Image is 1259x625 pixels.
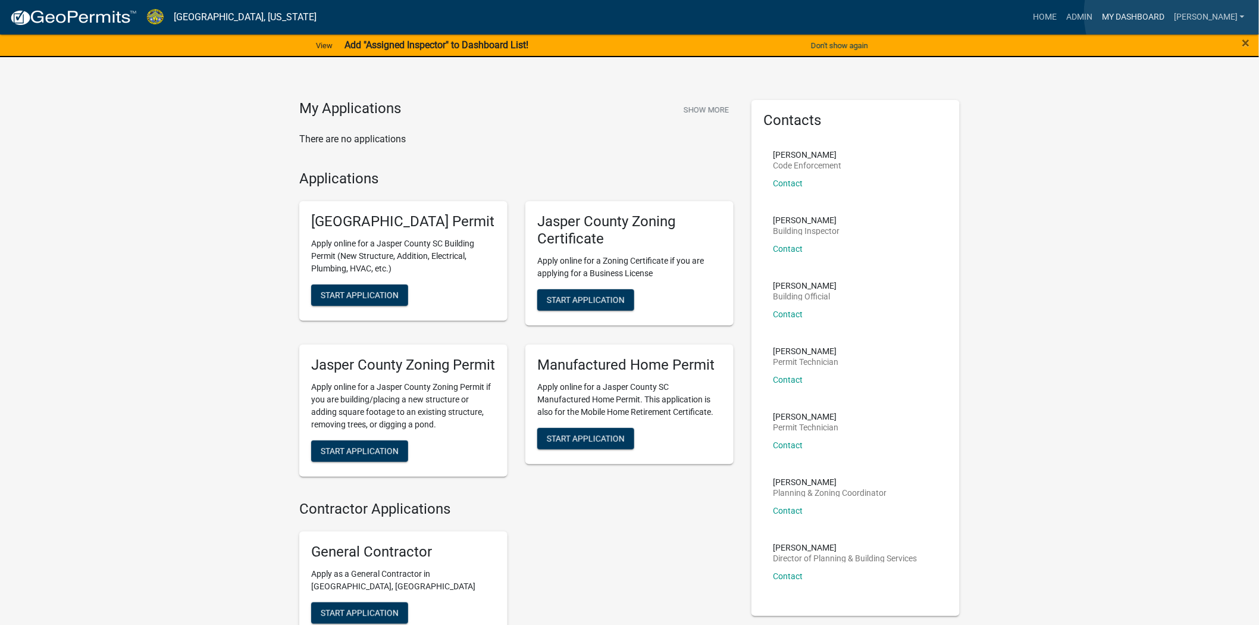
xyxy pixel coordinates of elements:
[299,100,401,118] h4: My Applications
[311,381,496,431] p: Apply online for a Jasper County Zoning Permit if you are building/placing a new structure or add...
[773,554,917,562] p: Director of Planning & Building Services
[321,608,399,618] span: Start Application
[679,100,734,120] button: Show More
[773,161,841,170] p: Code Enforcement
[773,216,840,224] p: [PERSON_NAME]
[547,295,625,304] span: Start Application
[773,244,803,254] a: Contact
[311,285,408,306] button: Start Application
[773,412,838,421] p: [PERSON_NAME]
[773,347,838,355] p: [PERSON_NAME]
[773,179,803,188] a: Contact
[773,423,838,432] p: Permit Technician
[299,170,734,187] h4: Applications
[311,602,408,624] button: Start Application
[537,428,634,449] button: Start Application
[773,506,803,515] a: Contact
[773,375,803,385] a: Contact
[299,132,734,146] p: There are no applications
[321,290,399,300] span: Start Application
[773,151,841,159] p: [PERSON_NAME]
[547,433,625,443] span: Start Application
[1242,36,1250,50] button: Close
[773,310,803,319] a: Contact
[311,213,496,230] h5: [GEOGRAPHIC_DATA] Permit
[773,358,838,366] p: Permit Technician
[773,478,887,486] p: [PERSON_NAME]
[773,227,840,235] p: Building Inspector
[806,36,873,55] button: Don't show again
[146,9,164,25] img: Jasper County, South Carolina
[773,571,803,581] a: Contact
[763,112,948,129] h5: Contacts
[537,255,722,280] p: Apply online for a Zoning Certificate if you are applying for a Business License
[174,7,317,27] a: [GEOGRAPHIC_DATA], [US_STATE]
[311,440,408,462] button: Start Application
[311,237,496,275] p: Apply online for a Jasper County SC Building Permit (New Structure, Addition, Electrical, Plumbin...
[1242,35,1250,51] span: ×
[344,39,528,51] strong: Add "Assigned Inspector" to Dashboard List!
[311,568,496,593] p: Apply as a General Contractor in [GEOGRAPHIC_DATA], [GEOGRAPHIC_DATA]
[1061,6,1097,29] a: Admin
[773,489,887,497] p: Planning & Zoning Coordinator
[773,440,803,450] a: Contact
[773,292,837,301] p: Building Official
[773,282,837,290] p: [PERSON_NAME]
[321,446,399,455] span: Start Application
[1097,6,1169,29] a: My Dashboard
[311,36,337,55] a: View
[1028,6,1061,29] a: Home
[311,357,496,374] h5: Jasper County Zoning Permit
[311,543,496,561] h5: General Contractor
[773,543,917,552] p: [PERSON_NAME]
[537,357,722,374] h5: Manufactured Home Permit
[1169,6,1249,29] a: [PERSON_NAME]
[537,289,634,311] button: Start Application
[537,213,722,248] h5: Jasper County Zoning Certificate
[299,170,734,486] wm-workflow-list-section: Applications
[299,501,734,518] h4: Contractor Applications
[537,381,722,418] p: Apply online for a Jasper County SC Manufactured Home Permit. This application is also for the Mo...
